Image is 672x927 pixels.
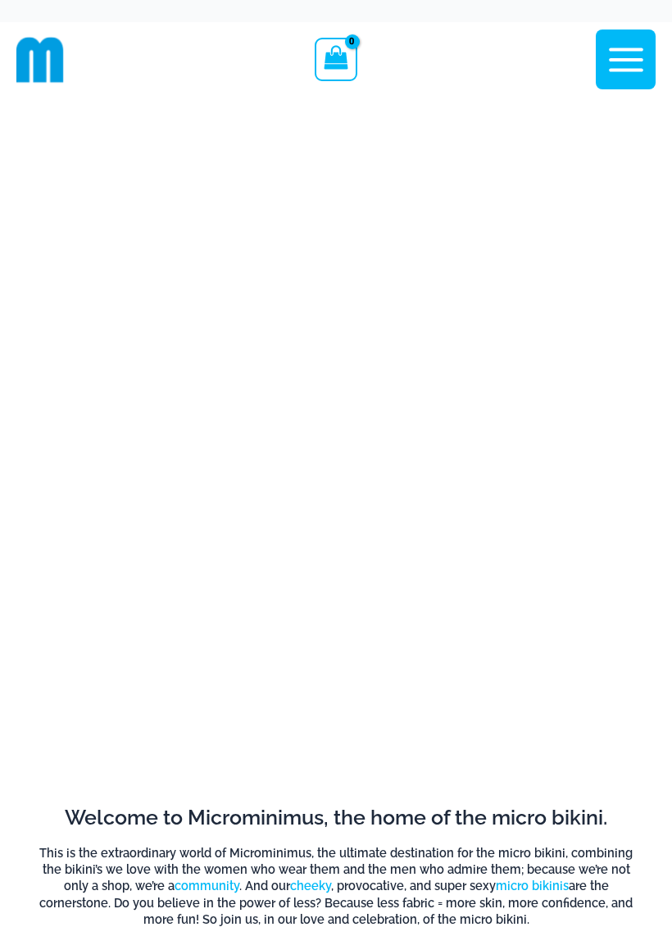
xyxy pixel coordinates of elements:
img: cropped mm emblem [16,36,64,84]
a: community [175,879,239,893]
a: cheeky [290,879,331,893]
a: micro bikinis [496,879,569,893]
h2: Welcome to Microminimus, the home of the micro bikini. [29,804,643,831]
a: View Shopping Cart, empty [315,38,356,80]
